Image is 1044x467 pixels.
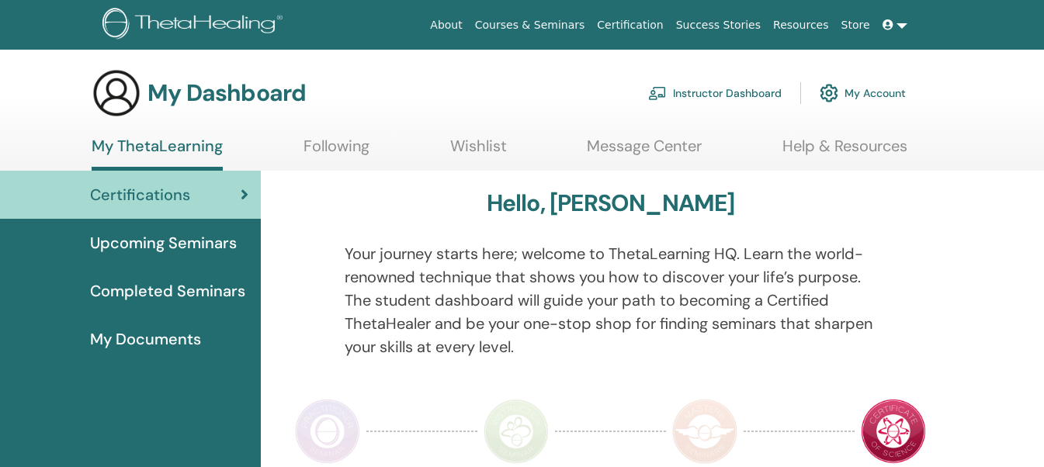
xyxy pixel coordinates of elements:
span: My Documents [90,327,201,351]
a: Certification [591,11,669,40]
a: Resources [767,11,835,40]
h3: Hello, [PERSON_NAME] [487,189,735,217]
img: Practitioner [295,399,360,464]
img: chalkboard-teacher.svg [648,86,667,100]
a: Wishlist [450,137,507,167]
a: Courses & Seminars [469,11,591,40]
img: Master [672,399,737,464]
img: Certificate of Science [861,399,926,464]
a: Store [835,11,876,40]
a: Instructor Dashboard [648,76,782,110]
img: generic-user-icon.jpg [92,68,141,118]
span: Upcoming Seminars [90,231,237,254]
span: Certifications [90,183,190,206]
img: cog.svg [820,80,838,106]
img: Instructor [484,399,549,464]
p: Your journey starts here; welcome to ThetaLearning HQ. Learn the world-renowned technique that sh... [345,242,877,358]
a: About [424,11,468,40]
a: My ThetaLearning [92,137,223,171]
span: Completed Seminars [90,279,245,303]
a: Success Stories [670,11,767,40]
h3: My Dashboard [147,79,306,107]
a: My Account [820,76,906,110]
a: Following [303,137,369,167]
img: logo.png [102,8,288,43]
a: Help & Resources [782,137,907,167]
a: Message Center [587,137,702,167]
